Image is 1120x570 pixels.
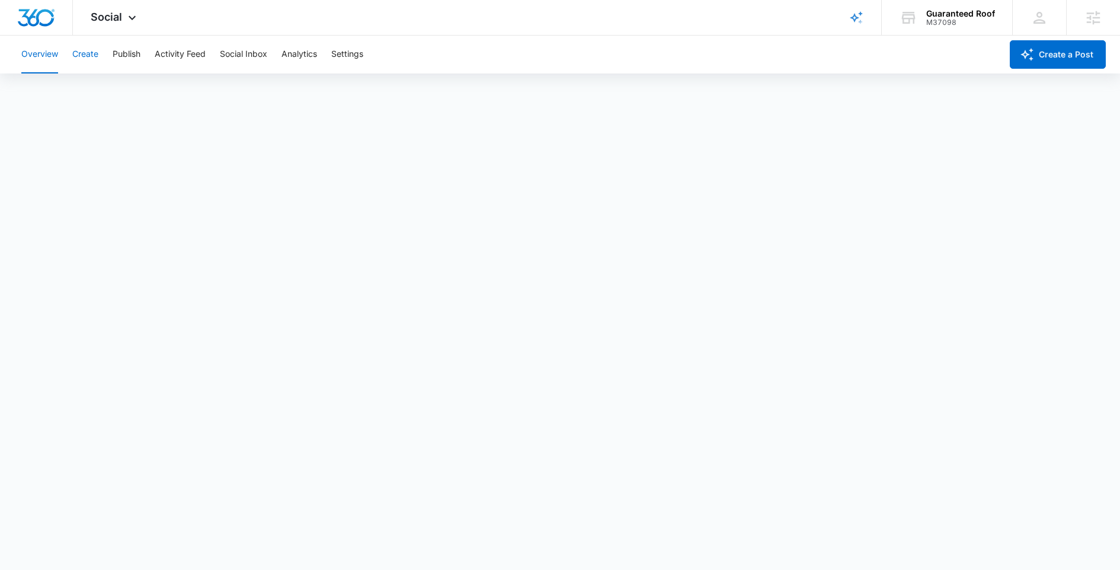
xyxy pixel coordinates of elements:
div: account name [926,9,995,18]
span: Social [91,11,122,23]
button: Activity Feed [155,36,206,73]
button: Analytics [281,36,317,73]
button: Create a Post [1010,40,1106,69]
button: Overview [21,36,58,73]
button: Social Inbox [220,36,267,73]
div: account id [926,18,995,27]
button: Create [72,36,98,73]
button: Settings [331,36,363,73]
button: Publish [113,36,140,73]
